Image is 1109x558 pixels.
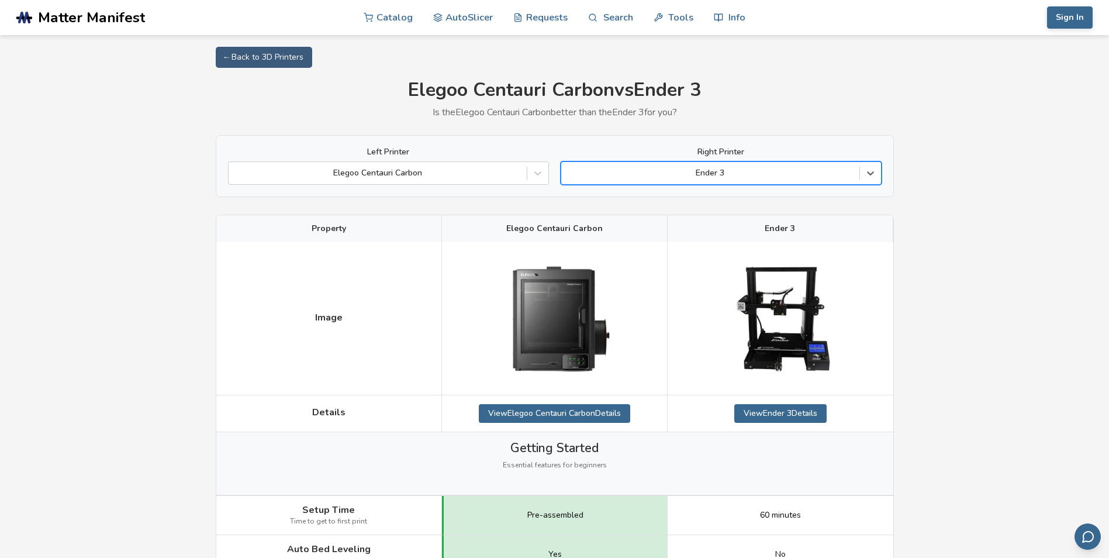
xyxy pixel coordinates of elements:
span: Ender 3 [765,224,795,233]
label: Right Printer [561,147,882,157]
a: ViewEnder 3Details [734,404,827,423]
span: Elegoo Centauri Carbon [506,224,603,233]
span: Pre-assembled [527,511,583,520]
span: Essential features for beginners [503,461,607,470]
span: Matter Manifest [38,9,145,26]
span: Image [315,312,343,323]
button: Sign In [1047,6,1093,29]
a: ViewElegoo Centauri CarbonDetails [479,404,630,423]
span: 60 minutes [760,511,801,520]
a: ← Back to 3D Printers [216,47,312,68]
span: Time to get to first print [290,518,367,526]
img: Ender 3 [722,260,839,377]
button: Send feedback via email [1075,523,1101,550]
label: Left Printer [228,147,549,157]
input: Elegoo Centauri Carbon [234,168,237,178]
span: Auto Bed Leveling [287,544,371,554]
p: Is the Elegoo Centauri Carbon better than the Ender 3 for you? [216,107,894,118]
img: Elegoo Centauri Carbon [496,251,613,385]
span: Setup Time [302,505,355,515]
span: Getting Started [510,441,599,455]
h1: Elegoo Centauri Carbon vs Ender 3 [216,80,894,101]
span: Property [312,224,346,233]
span: Details [312,407,346,418]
